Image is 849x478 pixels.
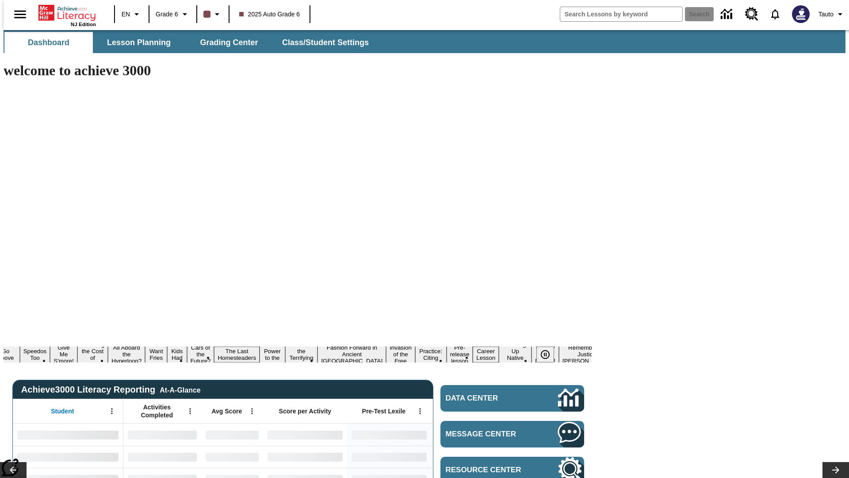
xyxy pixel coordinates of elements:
span: Resource Center [446,466,532,474]
span: Pre-Test Lexile [362,407,406,415]
span: Achieve3000 Literacy Reporting [21,385,201,395]
span: Tauto [818,10,834,19]
button: Slide 11 The Last Homesteaders [214,347,260,362]
span: Student [51,407,74,415]
img: Avatar [792,5,810,23]
button: Class/Student Settings [275,32,376,53]
a: Data Center [440,385,584,412]
button: Slide 21 Remembering Justice O'Connor [559,343,615,366]
div: No Data, [123,424,201,446]
button: Slide 14 Fashion Forward in Ancient Rome [317,343,386,366]
button: Lesson carousel, Next [822,462,849,478]
button: Lesson Planning [95,32,183,53]
span: Avg Score [211,407,242,415]
button: Open Menu [413,405,427,418]
a: Notifications [764,3,787,26]
div: SubNavbar [4,32,377,53]
button: Slide 18 Career Lesson [473,347,499,362]
button: Slide 16 Mixed Practice: Citing Evidence [415,340,447,369]
span: Grading Center [200,38,258,48]
div: No Data, [123,446,201,468]
button: Grade: Grade 6, Select a grade [152,6,194,22]
button: Slide 17 Pre-release lesson [447,343,473,366]
button: Open side menu [7,1,33,27]
span: Score per Activity [279,407,332,415]
button: Slide 8 Do You Want Fries With That? [145,333,167,376]
button: Open Menu [245,405,259,418]
button: Dashboard [4,32,93,53]
div: No Data, [201,424,263,446]
button: Slide 10 Cars of the Future? [187,343,214,366]
h1: welcome to achieve 3000 [4,62,592,79]
button: Slide 20 Hooray for Constitution Day! [532,343,559,366]
button: Slide 4 Are Speedos Too Speedy? [20,340,50,369]
span: Activities Completed [128,403,186,419]
div: Home [38,3,96,27]
button: Open Menu [105,405,119,418]
a: Home [38,4,96,22]
button: Slide 5 Give Me S'more! [50,343,77,366]
button: Profile/Settings [815,6,849,22]
button: Slide 13 Attack of the Terrifying Tomatoes [285,340,318,369]
button: Language: EN, Select a language [118,6,146,22]
input: search field [560,7,682,21]
a: Message Center [440,421,584,447]
a: Data Center [715,2,740,27]
button: Open Menu [184,405,197,418]
span: NJ Edition [71,22,96,27]
button: Slide 15 The Invasion of the Free CD [386,336,415,372]
button: Slide 12 Solar Power to the People [260,340,285,369]
span: Message Center [446,430,532,439]
span: Class/Student Settings [282,38,369,48]
button: Slide 6 Covering the Cost of College [77,340,108,369]
span: Grade 6 [156,10,178,19]
div: At-A-Glance [160,385,200,394]
button: Select a new avatar [787,3,815,26]
div: SubNavbar [4,30,845,53]
button: Slide 19 Cooking Up Native Traditions [499,340,532,369]
span: 2025 Auto Grade 6 [239,10,300,19]
span: Dashboard [28,38,69,48]
button: Class color is dark brown. Change class color [200,6,226,22]
button: Grading Center [185,32,273,53]
div: Pause [536,347,563,362]
span: Data Center [446,394,528,403]
span: EN [122,10,130,19]
button: Pause [536,347,554,362]
div: No Data, [201,446,263,468]
a: Resource Center, Will open in new tab [740,2,764,26]
button: Slide 7 All Aboard the Hyperloop? [108,343,145,366]
button: Slide 9 Dirty Jobs Kids Had To Do [167,333,187,376]
span: Lesson Planning [107,38,171,48]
